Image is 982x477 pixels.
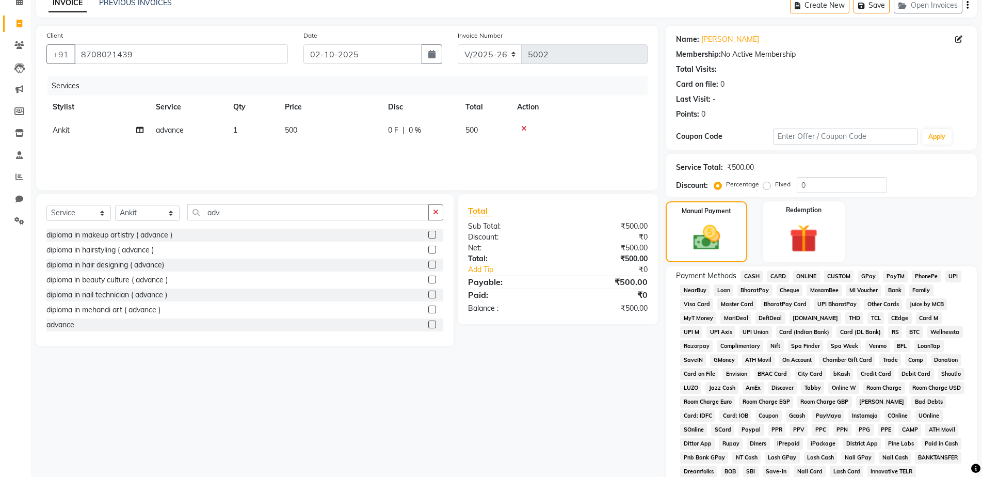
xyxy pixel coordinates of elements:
div: ₹0 [558,232,655,243]
span: Bad Debts [911,396,946,408]
span: UPI [945,271,961,282]
span: Card on File [680,368,718,380]
div: Paid: [460,289,558,301]
div: Total: [460,253,558,264]
label: Date [303,31,317,40]
span: City Card [795,368,826,380]
span: Card: IOB [719,410,751,422]
span: Chamber Gift Card [819,354,875,366]
span: Room Charge EGP [739,396,793,408]
span: [PERSON_NAME] [856,396,908,408]
div: Balance : [460,303,558,314]
div: diploma in nail technician ( advance ) [46,290,167,300]
div: ₹0 [574,264,655,275]
div: Net: [460,243,558,253]
span: Spa Finder [788,340,824,352]
span: Room Charge USD [909,382,964,394]
span: SOnline [680,424,707,436]
div: ₹500.00 [558,243,655,253]
span: advance [156,125,184,135]
span: RS [888,326,902,338]
span: DefiDeal [755,312,785,324]
span: BharatPay [737,284,772,296]
span: PPE [878,424,895,436]
th: Stylist [46,96,150,119]
span: MyT Money [680,312,716,324]
div: Membership: [676,49,721,60]
span: On Account [779,354,815,366]
span: Payment Methods [676,271,736,281]
span: NT Cash [732,452,761,464]
span: GPay [858,271,879,282]
div: 0 [701,109,705,120]
span: Card (DL Bank) [836,326,884,338]
span: BharatPay Card [761,298,810,310]
span: Loan [714,284,733,296]
span: Gcash [786,410,809,422]
span: Rupay [719,438,743,450]
th: Total [459,96,511,119]
span: LUZO [680,382,701,394]
span: UPI M [680,326,702,338]
div: diploma in mehandi art ( advance ) [46,305,160,315]
span: PPC [812,424,829,436]
span: Pnb Bank GPay [680,452,728,464]
span: CEdge [888,312,912,324]
span: ATH Movil [742,354,775,366]
span: SaveIN [680,354,706,366]
span: 0 % [409,125,421,136]
div: diploma in hair designing ( advance) [46,260,164,271]
span: UPI Union [739,326,772,338]
span: GMoney [710,354,738,366]
span: Card: IDFC [680,410,715,422]
div: Last Visit: [676,94,711,105]
span: UPI Axis [706,326,735,338]
span: Discover [768,382,797,394]
span: Complimentary [717,340,763,352]
div: Coupon Code [676,131,773,142]
th: Disc [382,96,459,119]
input: Search or Scan [187,204,429,220]
span: BANKTANSFER [915,452,961,464]
label: Invoice Number [458,31,503,40]
span: Juice by MCB [906,298,947,310]
span: 500 [465,125,478,135]
span: MosamBee [807,284,842,296]
span: NearBuy [680,284,710,296]
span: 0 F [388,125,398,136]
span: Venmo [865,340,890,352]
a: Add Tip [460,264,574,275]
button: +91 [46,44,75,64]
span: BRAC Card [754,368,791,380]
span: ONLINE [793,271,820,282]
span: District App [843,438,881,450]
div: ₹500.00 [558,221,655,232]
div: ₹500.00 [727,162,754,173]
span: THD [845,312,863,324]
div: Discount: [676,180,708,191]
th: Action [511,96,648,119]
img: _gift.svg [781,221,827,256]
div: ₹500.00 [558,276,655,288]
span: Nail Cash [879,452,911,464]
span: Other Cards [864,298,902,310]
div: - [713,94,716,105]
th: Qty [227,96,279,119]
label: Fixed [775,180,791,189]
span: CAMP [898,424,921,436]
span: Nift [767,340,784,352]
span: [DOMAIN_NAME] [790,312,842,324]
span: COnline [884,410,911,422]
span: bKash [830,368,853,380]
span: PhonePe [912,271,941,282]
span: Lash Cash [804,452,838,464]
div: Sub Total: [460,221,558,232]
span: | [403,125,405,136]
span: ATH Movil [925,424,958,436]
span: Ankit [53,125,70,135]
span: 500 [285,125,297,135]
span: Instamojo [848,410,880,422]
span: PPN [833,424,851,436]
span: CASH [740,271,763,282]
span: Family [909,284,933,296]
